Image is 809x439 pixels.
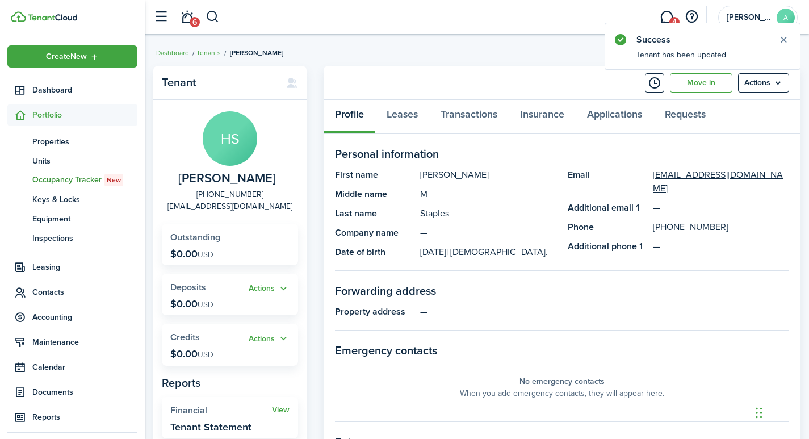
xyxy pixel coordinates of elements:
[28,14,77,21] img: TenantCloud
[335,305,414,319] panel-main-title: Property address
[420,305,789,319] panel-main-description: —
[568,220,647,234] panel-main-title: Phone
[777,9,795,27] avatar-text: A
[170,421,251,433] widget-stats-description: Tenant Statement
[32,155,137,167] span: Units
[682,7,701,27] button: Open resource center
[32,232,137,244] span: Inspections
[335,187,414,201] panel-main-title: Middle name
[32,194,137,206] span: Keys & Locks
[167,200,292,212] a: [EMAIL_ADDRESS][DOMAIN_NAME]
[170,405,272,416] widget-stats-title: Financial
[198,249,213,261] span: USD
[206,7,220,27] button: Search
[335,342,789,359] panel-main-section-title: Emergency contacts
[420,207,556,220] panel-main-description: Staples
[11,11,26,22] img: TenantCloud
[32,174,137,186] span: Occupancy Tracker
[568,168,647,195] panel-main-title: Email
[7,228,137,248] a: Inspections
[32,411,137,423] span: Reports
[576,100,653,134] a: Applications
[776,32,791,48] button: Close notify
[32,311,137,323] span: Accounting
[636,33,767,47] notify-title: Success
[190,17,200,27] span: 6
[170,231,220,244] span: Outstanding
[32,261,137,273] span: Leasing
[335,245,414,259] panel-main-title: Date of birth
[170,281,206,294] span: Deposits
[669,17,680,27] span: 4
[420,226,556,240] panel-main-description: —
[198,299,213,311] span: USD
[738,73,789,93] button: Open menu
[32,386,137,398] span: Documents
[32,286,137,298] span: Contacts
[653,168,789,195] a: [EMAIL_ADDRESS][DOMAIN_NAME]
[249,282,290,295] button: Actions
[420,168,556,182] panel-main-description: [PERSON_NAME]
[32,213,137,225] span: Equipment
[7,406,137,428] a: Reports
[170,331,200,344] span: Credits
[7,132,137,151] a: Properties
[203,111,257,166] avatar-text: HS
[178,172,276,186] span: Heather Staples
[107,175,121,185] span: New
[176,3,198,32] a: Notifications
[335,282,789,299] panel-main-section-title: Forwarding address
[162,374,298,391] panel-main-subtitle: Reports
[756,396,762,430] div: Drag
[32,84,137,96] span: Dashboard
[519,375,605,387] panel-main-placeholder-title: No emergency contacts
[198,349,213,361] span: USD
[605,49,800,69] notify-body: Tenant has been updated
[170,248,213,260] p: $0.00
[32,361,137,373] span: Calendar
[7,45,137,68] button: Open menu
[335,226,414,240] panel-main-title: Company name
[670,73,732,93] a: Move in
[7,170,137,190] a: Occupancy TrackerNew
[752,384,809,439] iframe: Chat Widget
[32,109,137,121] span: Portfolio
[249,282,290,295] button: Open menu
[196,48,221,58] a: Tenants
[272,405,290,415] a: View
[420,187,556,201] panel-main-description: M
[32,336,137,348] span: Maintenance
[46,53,87,61] span: Create New
[196,189,263,200] a: [PHONE_NUMBER]
[568,201,647,215] panel-main-title: Additional email 1
[653,100,717,134] a: Requests
[230,48,283,58] span: [PERSON_NAME]
[335,145,789,162] panel-main-section-title: Personal information
[727,14,772,22] span: Amy
[7,190,137,209] a: Keys & Locks
[656,3,677,32] a: Messaging
[429,100,509,134] a: Transactions
[7,79,137,101] a: Dashboard
[249,332,290,345] button: Actions
[162,76,275,89] panel-main-title: Tenant
[446,245,548,258] span: | [DEMOGRAPHIC_DATA].
[7,209,137,228] a: Equipment
[568,240,647,253] panel-main-title: Additional phone 1
[170,348,213,359] p: $0.00
[420,245,556,259] panel-main-description: [DATE]
[460,387,664,399] panel-main-placeholder-description: When you add emergency contacts, they will appear here.
[335,207,414,220] panel-main-title: Last name
[7,151,137,170] a: Units
[249,332,290,345] button: Open menu
[150,6,171,28] button: Open sidebar
[156,48,189,58] a: Dashboard
[653,220,728,234] a: [PHONE_NUMBER]
[32,136,137,148] span: Properties
[335,168,414,182] panel-main-title: First name
[645,73,664,93] button: Timeline
[738,73,789,93] menu-btn: Actions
